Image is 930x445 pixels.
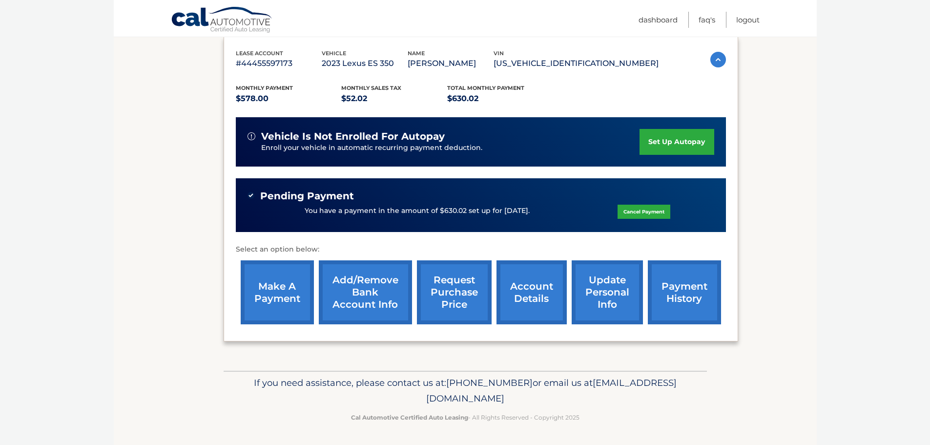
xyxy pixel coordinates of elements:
[322,50,346,57] span: vehicle
[408,57,494,70] p: [PERSON_NAME]
[236,85,293,91] span: Monthly Payment
[322,57,408,70] p: 2023 Lexus ES 350
[736,12,760,28] a: Logout
[618,205,670,219] a: Cancel Payment
[710,52,726,67] img: accordion-active.svg
[496,260,567,324] a: account details
[248,132,255,140] img: alert-white.svg
[230,412,701,423] p: - All Rights Reserved - Copyright 2025
[447,92,553,106] p: $630.02
[261,143,640,153] p: Enroll your vehicle in automatic recurring payment deduction.
[648,260,721,324] a: payment history
[408,50,425,57] span: name
[260,190,354,202] span: Pending Payment
[417,260,492,324] a: request purchase price
[236,92,342,106] p: $578.00
[236,50,283,57] span: lease account
[494,57,659,70] p: [US_VEHICLE_IDENTIFICATION_NUMBER]
[261,130,445,143] span: vehicle is not enrolled for autopay
[171,6,273,35] a: Cal Automotive
[699,12,715,28] a: FAQ's
[426,377,677,404] span: [EMAIL_ADDRESS][DOMAIN_NAME]
[305,206,530,216] p: You have a payment in the amount of $630.02 set up for [DATE].
[351,414,468,421] strong: Cal Automotive Certified Auto Leasing
[639,12,678,28] a: Dashboard
[447,85,524,91] span: Total Monthly Payment
[230,375,701,406] p: If you need assistance, please contact us at: or email us at
[341,85,401,91] span: Monthly sales Tax
[446,377,533,388] span: [PHONE_NUMBER]
[319,260,412,324] a: Add/Remove bank account info
[236,244,726,255] p: Select an option below:
[236,57,322,70] p: #44455597173
[572,260,643,324] a: update personal info
[341,92,447,106] p: $52.02
[494,50,504,57] span: vin
[640,129,714,155] a: set up autopay
[248,192,254,199] img: check-green.svg
[241,260,314,324] a: make a payment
